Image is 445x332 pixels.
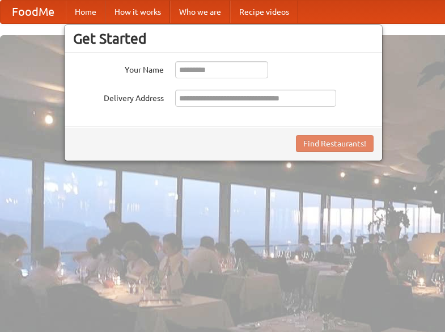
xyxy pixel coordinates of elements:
[73,30,374,47] h3: Get Started
[73,90,164,104] label: Delivery Address
[66,1,105,23] a: Home
[1,1,66,23] a: FoodMe
[296,135,374,152] button: Find Restaurants!
[170,1,230,23] a: Who we are
[230,1,298,23] a: Recipe videos
[105,1,170,23] a: How it works
[73,61,164,75] label: Your Name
